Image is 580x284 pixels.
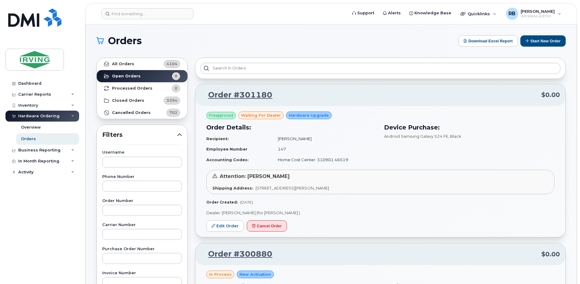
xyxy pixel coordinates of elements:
span: Android Samsung Galaxy S24 FE [384,134,448,139]
span: New Activation [239,272,271,277]
span: Hardware Upgrade [289,112,329,118]
a: Cancelled Orders702 [97,107,187,119]
label: Phone Number [102,175,182,179]
td: 147 [272,144,377,154]
label: Username [102,151,182,154]
strong: Open Orders [112,74,141,79]
button: Download Excel Report [458,35,518,47]
span: 8 [175,73,177,79]
a: Open Orders8 [97,70,187,82]
strong: Cancelled Orders [112,110,151,115]
strong: All Orders [112,62,134,66]
button: Start New Order [520,35,566,47]
span: $0.00 [541,91,560,99]
a: Order #301180 [201,90,272,101]
a: Order #300880 [201,249,272,260]
span: 0 [175,85,177,91]
a: Processed Orders0 [97,82,187,94]
input: Search in orders [200,63,561,74]
span: Orders [108,36,142,45]
label: Invoice Number [102,271,182,275]
p: Dealer: [PERSON_NAME] (for [PERSON_NAME] ) [206,210,554,216]
button: Cancel Order [247,220,287,232]
label: Carrier Number [102,223,182,227]
strong: Order Created: [206,200,238,204]
a: All Orders4104 [97,58,187,70]
td: Home Cost Center: 310901.46519 [272,154,377,165]
span: 3394 [166,98,177,103]
strong: Employee Number [206,147,247,151]
span: 4104 [166,61,177,67]
span: Attention: [PERSON_NAME] [220,173,290,179]
span: in process [209,272,232,277]
label: Order Number [102,199,182,203]
strong: Recipient: [206,136,229,141]
span: Filters [102,130,177,139]
span: 702 [169,110,177,115]
h3: Order Details: [206,123,377,132]
a: Edit Order [206,220,244,232]
span: $0.00 [541,250,560,259]
td: [PERSON_NAME] [272,133,377,144]
strong: Closed Orders [112,98,144,103]
strong: Shipping Address: [212,186,253,190]
strong: Processed Orders [112,86,152,91]
label: Purchase Order Number [102,247,182,251]
span: , Black [448,134,461,139]
h3: Device Purchase: [384,123,554,132]
span: Preapproved [209,113,233,118]
strong: Accounting Codes: [206,157,249,162]
span: waiting for dealer [241,112,281,118]
span: [DATE] [240,200,253,204]
span: [STREET_ADDRESS][PERSON_NAME] [256,186,329,190]
a: Closed Orders3394 [97,94,187,107]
